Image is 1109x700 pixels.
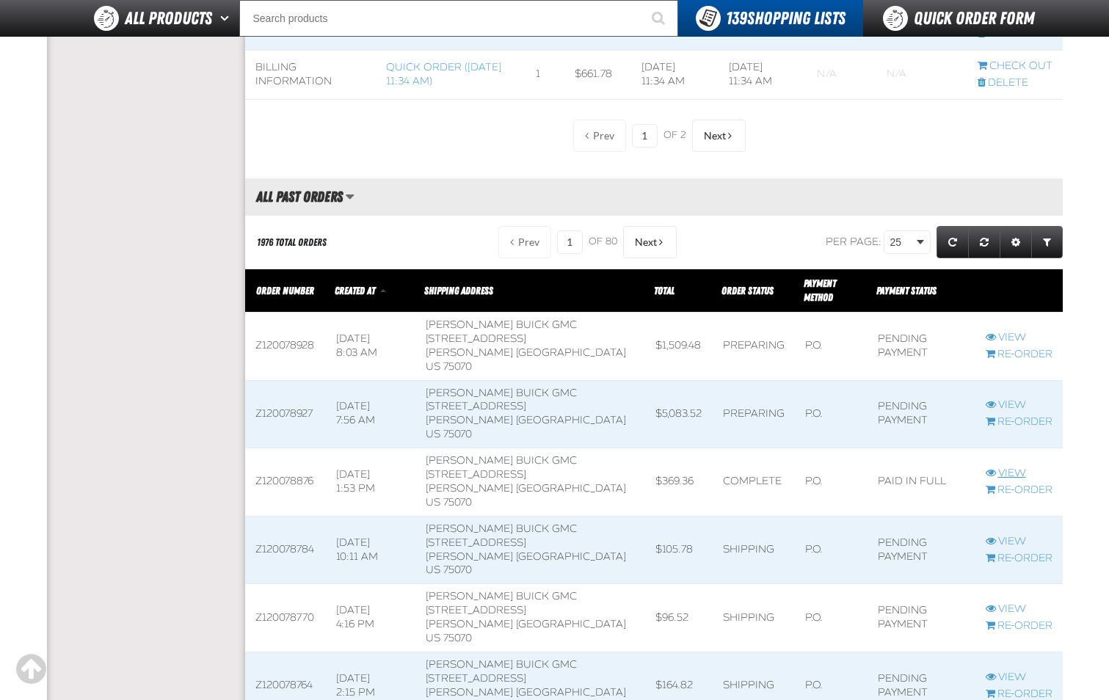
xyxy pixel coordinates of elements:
[978,59,1052,73] a: Continue checkout started from Quick Order (11/15/2024, 11:34 AM)
[424,285,493,296] span: Shipping Address
[426,522,577,535] span: [PERSON_NAME] Buick GMC
[245,380,326,448] td: Z120078927
[426,672,526,685] span: [STREET_ADDRESS]
[986,331,1052,345] a: View Z120078928 order
[426,482,513,495] span: [PERSON_NAME]
[335,285,375,296] span: Created At
[663,129,686,142] span: of 2
[645,448,713,517] td: $369.36
[426,550,513,563] span: [PERSON_NAME]
[426,454,577,467] span: [PERSON_NAME] Buick GMC
[426,658,577,671] span: [PERSON_NAME] Buick GMC
[868,380,975,448] td: Pending payment
[426,564,440,576] span: US
[713,584,795,652] td: Shipping
[245,516,326,584] td: Z120078784
[564,50,631,99] td: $661.78
[426,387,577,399] span: [PERSON_NAME] Buick GMC
[245,448,326,517] td: Z120078876
[807,50,876,99] td: Blank
[516,686,626,699] span: [GEOGRAPHIC_DATA]
[876,285,937,296] span: Payment Status
[326,313,416,381] td: [DATE] 8:03 AM
[986,348,1052,362] a: Re-Order Z120078928 order
[426,686,513,699] span: [PERSON_NAME]
[426,632,440,644] span: US
[635,236,657,248] span: Next Page
[245,313,326,381] td: Z120078928
[986,619,1052,633] a: Re-Order Z120078770 order
[589,236,617,249] span: of 80
[426,332,526,345] span: [STREET_ADDRESS]
[795,313,868,381] td: P.O.
[986,552,1052,566] a: Re-Order Z120078784 order
[726,8,846,29] span: Shopping Lists
[426,604,526,616] span: [STREET_ADDRESS]
[986,484,1052,497] a: Re-Order Z120078876 order
[426,590,577,602] span: [PERSON_NAME] Buick GMC
[631,50,719,99] td: [DATE] 11:34 AM
[443,632,472,644] bdo: 75070
[516,414,626,426] span: [GEOGRAPHIC_DATA]
[557,230,583,254] input: Current page number
[975,269,1063,313] th: Row actions
[645,516,713,584] td: $105.78
[326,516,416,584] td: [DATE] 10:11 AM
[245,189,343,205] h2: All Past Orders
[426,360,440,373] span: US
[804,277,836,303] span: Payment Method
[826,236,881,248] span: Per page:
[426,414,513,426] span: [PERSON_NAME]
[1031,226,1063,258] a: Expand or Collapse Grid Filters
[986,671,1052,685] a: View Z120078764 order
[326,380,416,448] td: [DATE] 7:56 AM
[125,5,212,32] span: All Products
[256,285,314,296] span: Order Number
[257,236,327,249] div: 1976 Total Orders
[868,448,975,517] td: Paid in full
[726,8,747,29] strong: 139
[868,516,975,584] td: Pending payment
[968,226,1000,258] a: Reset grid action
[868,584,975,652] td: Pending payment
[876,50,967,99] td: Blank
[426,618,513,630] span: [PERSON_NAME]
[713,448,795,517] td: Complete
[795,380,868,448] td: P.O.
[1000,226,1032,258] a: Expand or Collapse Grid Settings
[426,496,440,508] span: US
[654,285,675,296] a: Total
[426,400,526,412] span: [STREET_ADDRESS]
[795,516,868,584] td: P.O.
[443,428,472,440] bdo: 75070
[443,360,472,373] bdo: 75070
[255,61,366,89] div: Billing Information
[986,415,1052,429] a: Re-Order Z120078927 order
[443,564,472,576] bdo: 75070
[15,653,47,685] div: Scroll to the top
[704,130,726,142] span: Next Page
[713,313,795,381] td: Preparing
[245,584,326,652] td: Z120078770
[795,584,868,652] td: P.O.
[795,448,868,517] td: P.O.
[443,496,472,508] bdo: 75070
[516,346,626,359] span: [GEOGRAPHIC_DATA]
[868,313,975,381] td: Pending payment
[526,50,564,99] td: 1
[516,550,626,563] span: [GEOGRAPHIC_DATA]
[986,467,1052,481] a: View Z120078876 order
[426,346,513,359] span: [PERSON_NAME]
[978,76,1052,90] a: Delete checkout started from Quick Order (11/15/2024, 11:34 AM)
[721,285,774,296] a: Order Status
[890,235,914,250] span: 25
[516,482,626,495] span: [GEOGRAPHIC_DATA]
[986,602,1052,616] a: View Z120078770 order
[426,318,577,331] span: [PERSON_NAME] Buick GMC
[986,398,1052,412] a: View Z120078927 order
[623,226,677,258] button: Next Page
[719,50,806,99] td: [DATE] 11:34 AM
[426,468,526,481] span: [STREET_ADDRESS]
